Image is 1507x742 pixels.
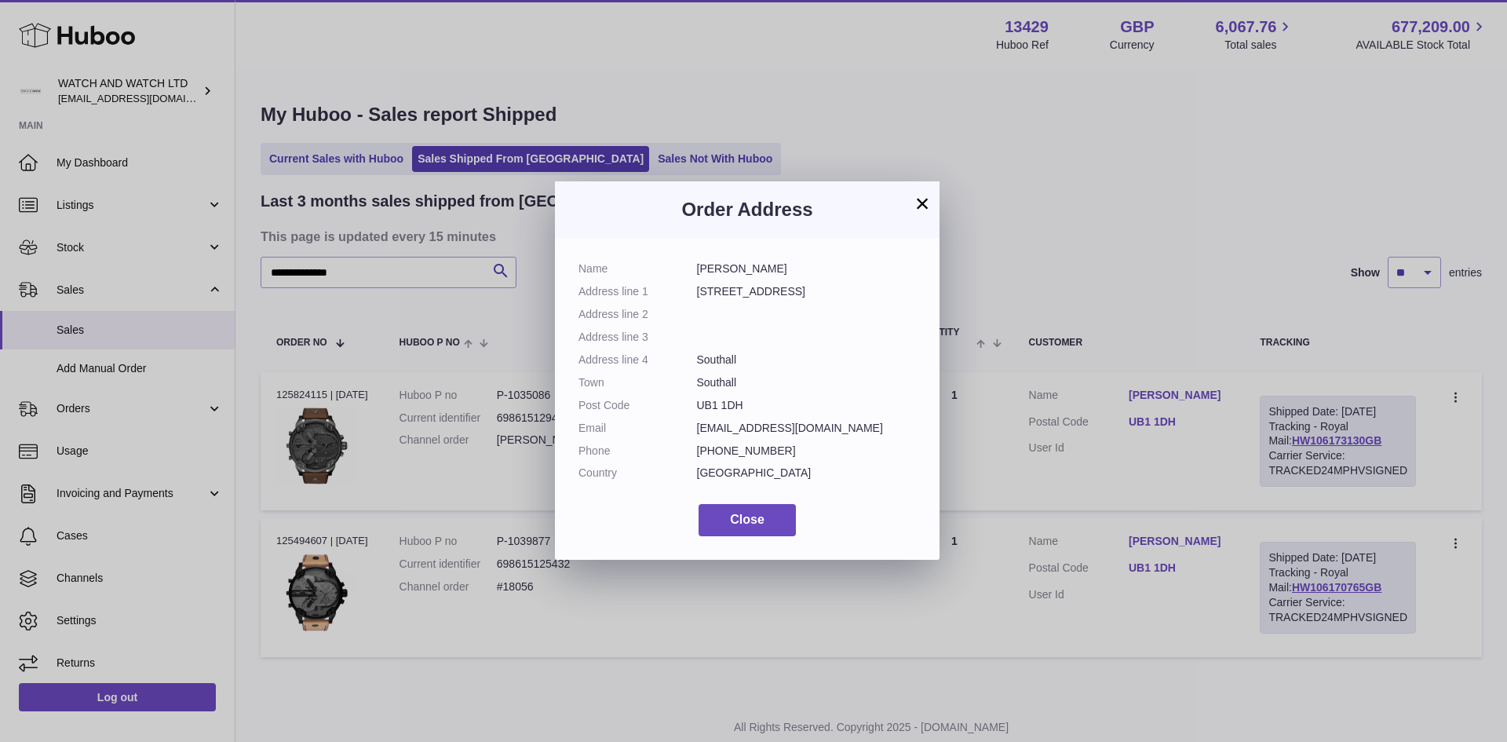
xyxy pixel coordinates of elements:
[578,353,697,367] dt: Address line 4
[578,466,697,481] dt: Country
[578,307,697,322] dt: Address line 2
[697,353,917,367] dd: Southall
[697,398,917,413] dd: UB1 1DH
[578,398,697,413] dt: Post Code
[578,261,697,276] dt: Name
[913,194,932,213] button: ×
[578,444,697,459] dt: Phone
[578,421,697,436] dt: Email
[578,375,697,390] dt: Town
[699,504,796,536] button: Close
[697,284,917,299] dd: [STREET_ADDRESS]
[730,513,764,526] span: Close
[697,466,917,481] dd: [GEOGRAPHIC_DATA]
[578,330,697,345] dt: Address line 3
[697,261,917,276] dd: [PERSON_NAME]
[697,375,917,390] dd: Southall
[578,197,916,222] h3: Order Address
[697,421,917,436] dd: [EMAIL_ADDRESS][DOMAIN_NAME]
[697,444,917,459] dd: [PHONE_NUMBER]
[578,284,697,299] dt: Address line 1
